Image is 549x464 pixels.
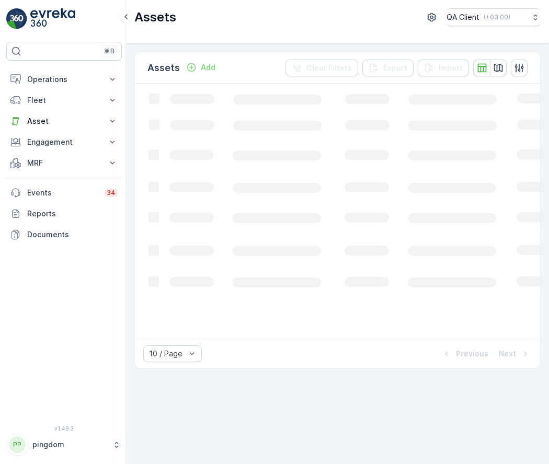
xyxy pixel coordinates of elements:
[27,95,101,106] p: Fleet
[499,349,516,359] p: Next
[27,137,101,147] p: Engagement
[456,349,488,359] p: Previous
[439,63,463,73] p: Import
[30,8,75,29] img: logo_light-DOdMpM7g.png
[27,116,101,126] p: Asset
[285,60,358,76] button: Clear Filters
[447,8,541,26] button: QA Client(+03:00)
[147,61,180,75] p: Assets
[6,132,122,153] button: Engagement
[306,63,352,73] p: Clear Filters
[27,208,118,219] p: Reports
[6,434,122,456] button: PPpingdom
[27,74,101,85] p: Operations
[9,436,26,453] div: PP
[6,224,122,245] a: Documents
[27,158,101,168] p: MRF
[6,425,122,432] span: v 1.49.3
[134,9,176,26] p: Assets
[27,229,118,240] p: Documents
[6,111,122,132] button: Asset
[418,60,469,76] button: Import
[484,13,510,21] p: ( +03:00 )
[440,347,489,360] button: Previous
[383,63,407,73] p: Export
[447,12,479,22] p: QA Client
[362,60,414,76] button: Export
[182,61,220,74] button: Add
[6,203,122,224] a: Reports
[6,8,27,29] img: logo
[107,189,116,197] p: 34
[6,182,122,203] a: Events34
[6,69,122,90] button: Operations
[201,62,215,73] p: Add
[32,439,107,450] p: pingdom
[6,90,122,111] button: Fleet
[104,47,115,55] p: ⌘B
[27,188,98,198] p: Events
[6,153,122,173] button: MRF
[498,347,532,360] button: Next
